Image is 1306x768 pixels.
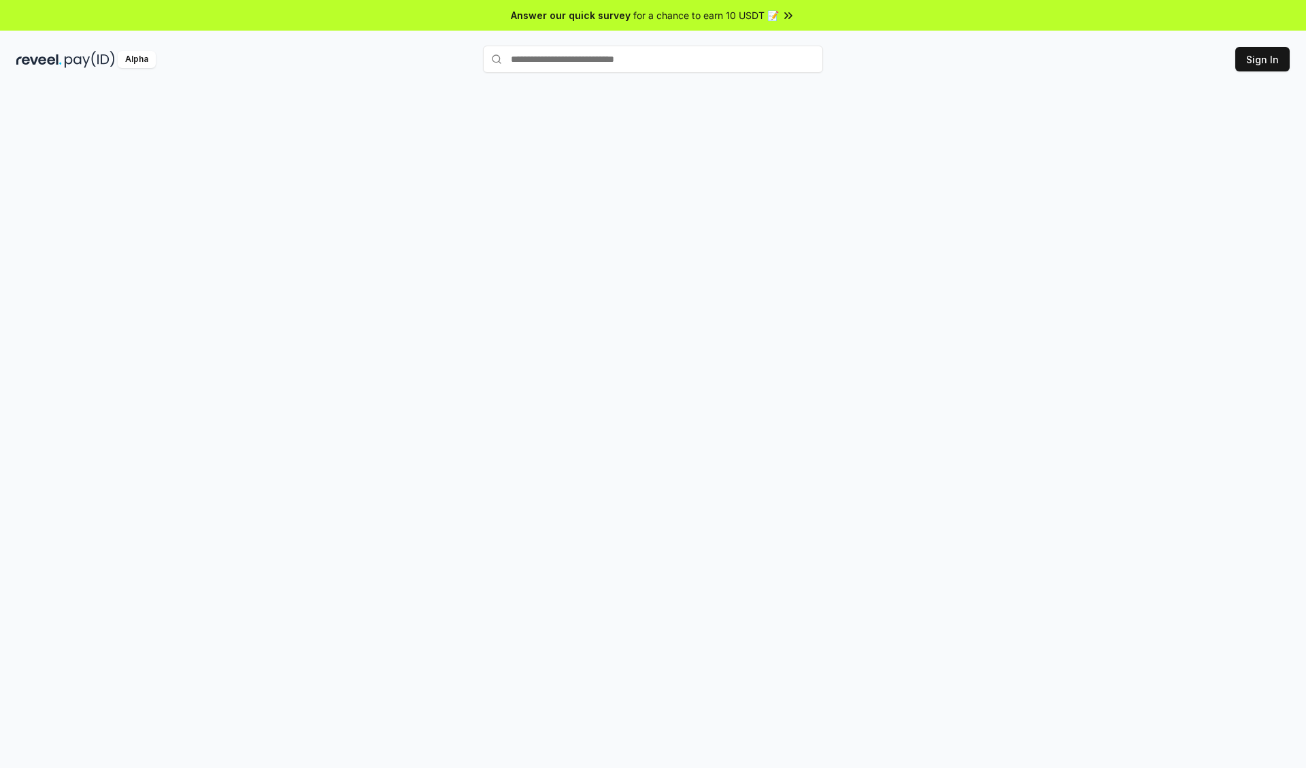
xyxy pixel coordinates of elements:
div: Alpha [118,51,156,68]
button: Sign In [1235,47,1290,71]
span: for a chance to earn 10 USDT 📝 [633,8,779,22]
img: reveel_dark [16,51,62,68]
span: Answer our quick survey [511,8,631,22]
img: pay_id [65,51,115,68]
